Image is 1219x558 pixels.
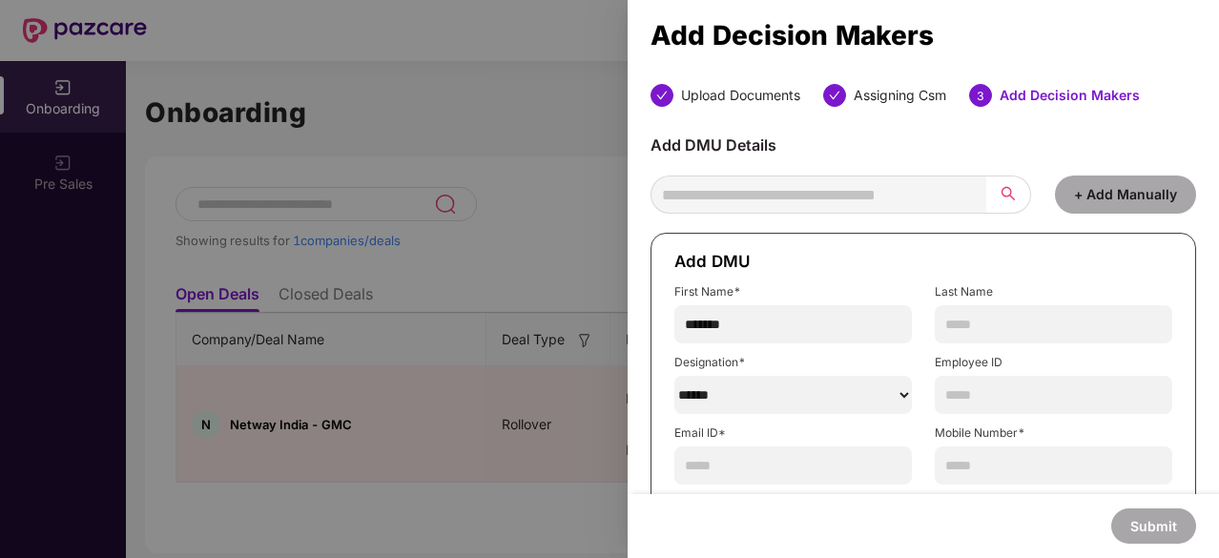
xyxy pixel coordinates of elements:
[681,84,800,107] div: Upload Documents
[986,176,1031,214] button: search
[651,135,776,155] span: Add DMU Details
[1000,84,1140,107] div: Add Decision Makers
[674,355,912,370] label: Designation*
[651,25,1196,46] div: Add Decision Makers
[656,90,668,101] span: check
[935,425,1172,441] label: Mobile Number*
[977,89,984,103] span: 3
[674,252,751,271] span: Add DMU
[1111,508,1196,544] button: Submit
[935,284,1172,300] label: Last Name
[674,425,912,441] label: Email ID*
[674,284,912,300] label: First Name*
[854,84,946,107] div: Assigning Csm
[829,90,840,101] span: check
[935,355,1172,370] label: Employee ID
[1055,176,1196,214] button: + Add Manually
